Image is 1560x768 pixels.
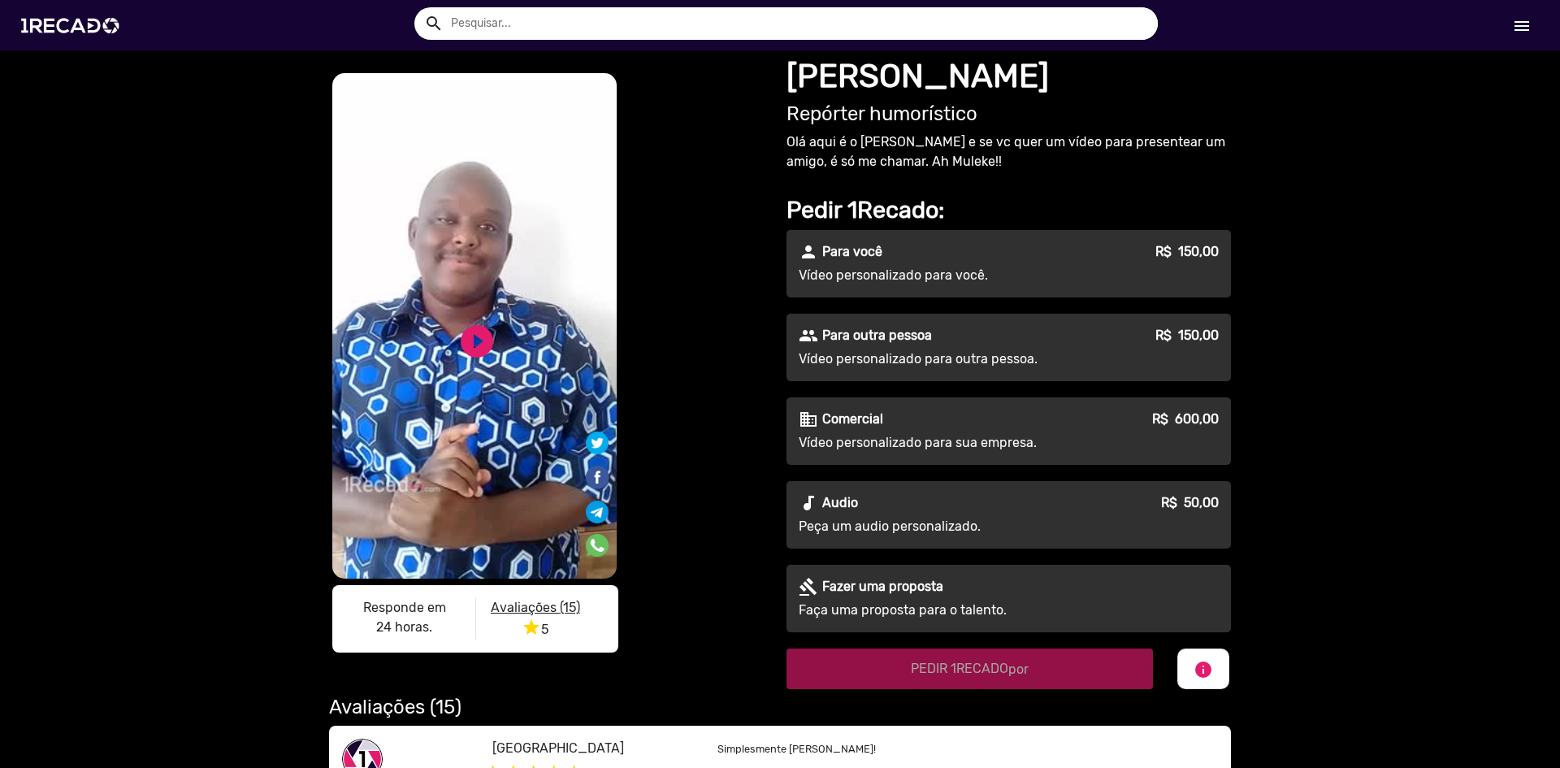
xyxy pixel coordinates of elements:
span: 5 [522,622,548,637]
h1: [PERSON_NAME] [786,57,1231,96]
p: [GEOGRAPHIC_DATA] [492,739,693,758]
i: Share on WhatsApp [586,532,609,547]
span: por [1008,662,1029,677]
h2: Repórter humorístico [786,102,1231,126]
mat-icon: business [799,410,818,429]
img: Compartilhe no twitter [586,432,609,454]
i: Share on Telegram [586,498,609,514]
p: Vídeo personalizado para você. [799,266,1093,285]
p: Fazer uma proposta [822,577,943,597]
p: Peça um audio personalizado. [799,517,1093,536]
h2: Pedir 1Recado: [786,196,1231,224]
p: Comercial [822,410,883,429]
b: 24 horas. [376,619,432,635]
p: R$ 150,00 [1155,242,1219,262]
mat-icon: gavel [799,577,818,597]
button: PEDIR 1RECADOpor [786,649,1153,689]
button: Example home icon [418,8,447,37]
p: Olá aqui é o [PERSON_NAME] e se vc quer um vídeo para presentear um amigo, é só me chamar. Ah Mul... [786,132,1231,171]
mat-icon: person [799,242,818,262]
h2: Avaliações (15) [329,696,1231,719]
mat-icon: Início [1512,16,1532,36]
i: Share on Twitter [586,434,609,449]
p: R$ 50,00 [1161,493,1219,513]
mat-icon: people [799,326,818,345]
i: star [522,618,541,637]
p: Faça uma proposta para o talento. [799,601,1093,620]
mat-icon: audiotrack [799,493,818,513]
p: Audio [822,493,858,513]
img: Compartilhe no telegram [586,501,609,523]
img: Compartilhe no facebook [584,464,610,490]
input: Pesquisar... [439,7,1158,40]
mat-icon: Example home icon [424,14,444,33]
p: Vídeo personalizado para sua empresa. [799,433,1093,453]
p: R$ 150,00 [1155,326,1219,345]
a: play_circle_filled [457,322,496,361]
mat-icon: info [1194,660,1213,679]
u: Avaliações (15) [491,600,580,615]
img: Compartilhe no whatsapp [586,534,609,557]
p: Para você [822,242,882,262]
p: Vídeo personalizado para outra pessoa. [799,349,1093,369]
span: PEDIR 1RECADO [911,661,1029,676]
i: Share on Facebook [584,463,610,479]
p: Para outra pessoa [822,326,932,345]
p: Responde em [345,598,463,618]
small: Simplesmente [PERSON_NAME]! [717,743,876,755]
p: R$ 600,00 [1152,410,1219,429]
video: S1RECADO vídeos dedicados para fãs e empresas [332,73,617,579]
